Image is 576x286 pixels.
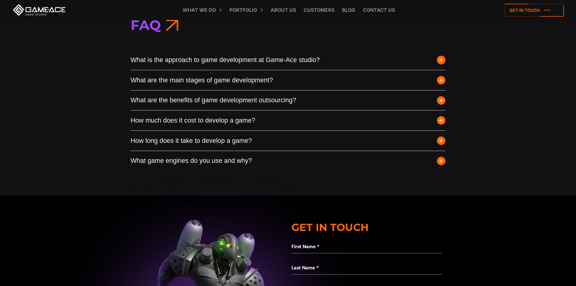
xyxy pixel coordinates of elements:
[505,4,564,17] a: Get in touch
[131,17,161,33] span: Faq
[131,70,446,90] button: What are the main stages of game development?
[131,151,446,171] button: What game engines do you use and why?
[291,243,442,250] label: First Name *
[131,50,446,70] button: What is the approach to game development at Game-Ace studio?
[131,110,446,130] button: How much does it cost to develop a game?
[131,90,446,110] button: What are the benefits of game development outsourcing?
[131,131,446,151] button: How long does it take to develop a game?
[291,264,442,271] label: Last Name *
